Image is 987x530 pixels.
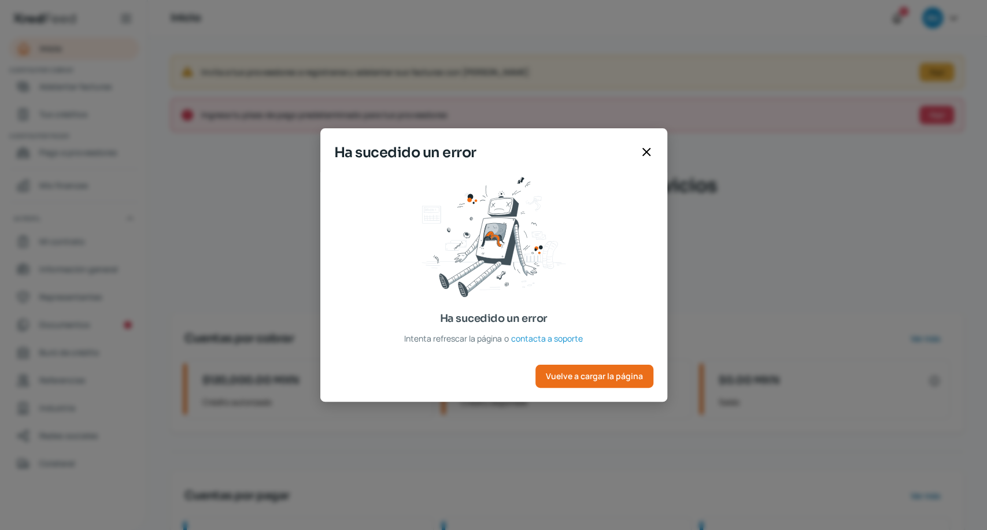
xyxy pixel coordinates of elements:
[546,372,643,380] span: Vuelve a cargar la página
[422,177,566,297] img: Ha sucedido un error
[334,142,635,163] span: Ha sucedido un error
[440,311,548,327] span: Ha sucedido un error
[535,365,653,388] button: Vuelve a cargar la página
[511,331,583,346] span: contacta a soporte
[404,331,502,346] span: Intenta refrescar la página
[504,331,509,346] span: o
